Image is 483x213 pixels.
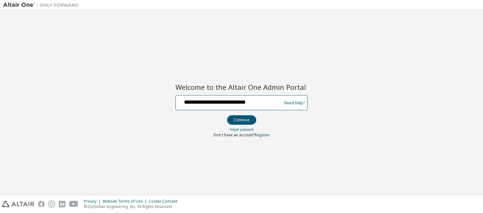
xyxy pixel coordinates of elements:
[84,204,181,209] p: © 2025 Altair Engineering, Inc. All Rights Reserved.
[69,201,78,207] img: youtube.svg
[2,201,34,207] img: altair_logo.svg
[230,127,253,132] a: Forgot password
[175,83,308,91] h2: Welcome to the Altair One Admin Portal
[38,201,45,207] img: facebook.svg
[59,201,65,207] img: linkedin.svg
[227,115,256,125] button: Continue
[48,201,55,207] img: instagram.svg
[3,2,82,8] img: Altair One
[149,199,181,204] div: Cookie Consent
[214,132,255,138] span: Don't have an account?
[84,199,103,204] div: Privacy
[103,199,149,204] div: Website Terms of Use
[255,132,270,138] a: Register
